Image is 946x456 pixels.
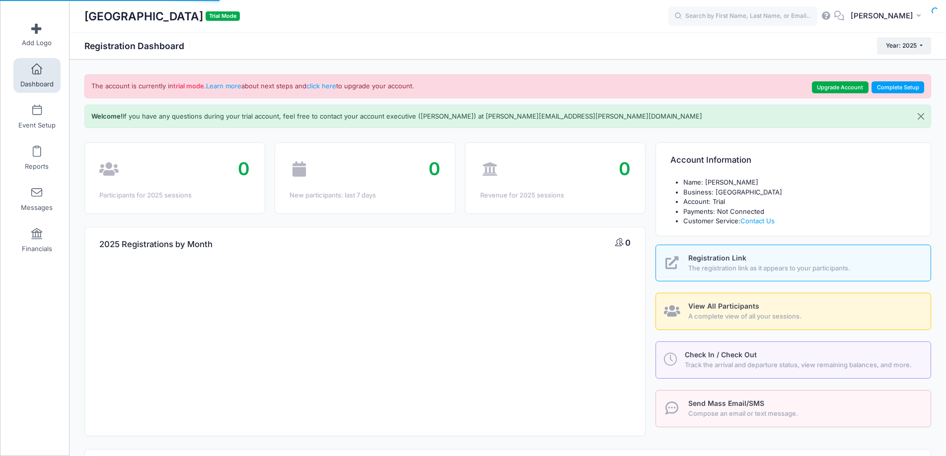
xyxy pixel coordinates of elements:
a: Messages [13,182,61,216]
input: Search by First Name, Last Name, or Email... [668,6,817,26]
b: Welcome! [91,112,123,120]
span: Event Setup [18,121,56,130]
span: [PERSON_NAME] [851,10,913,21]
span: Year: 2025 [886,42,917,49]
span: Reports [25,162,49,171]
span: Add Logo [22,39,52,47]
a: Send Mass Email/SMS Compose an email or text message. [655,390,931,427]
span: 0 [619,158,631,180]
li: Customer Service: [683,216,916,226]
a: Reports [13,140,61,175]
li: Account: Trial [683,197,916,207]
span: A complete view of all your sessions. [688,312,920,322]
div: Participants for 2025 sessions [99,191,250,200]
a: Add Logo [13,17,61,52]
span: Dashboard [20,80,54,88]
div: The account is currently in . about next steps and to upgrade your account. [84,74,931,98]
a: Event Setup [13,99,61,134]
button: Year: 2025 [877,37,931,54]
span: Track the arrival and departure status, view remaining balances, and more. [685,360,919,370]
a: Financials [13,223,61,258]
a: Learn more [206,82,241,90]
a: Complete Setup [872,81,924,93]
span: 0 [429,158,440,180]
span: Registration Link [688,254,746,262]
a: Registration Link The registration link as it appears to your participants. [655,245,931,282]
h1: [GEOGRAPHIC_DATA] [84,5,240,28]
a: View All Participants A complete view of all your sessions. [655,293,931,330]
button: [PERSON_NAME] [844,5,931,28]
li: Payments: Not Connected [683,207,916,217]
h4: 2025 Registrations by Month [99,230,213,259]
span: 0 [625,238,631,248]
button: Close [911,105,931,128]
div: New participants: last 7 days [290,191,440,200]
span: Financials [22,245,52,253]
span: Compose an email or text message. [688,409,920,419]
h1: Registration Dashboard [84,41,193,51]
p: If you have any questions during your trial account, feel free to contact your account executive ... [91,112,702,122]
a: Check In / Check Out Track the arrival and departure status, view remaining balances, and more. [655,341,931,379]
span: Check In / Check Out [685,350,757,359]
a: Upgrade Account [812,81,869,93]
span: 0 [238,158,250,180]
span: Messages [21,203,53,212]
span: Send Mass Email/SMS [688,399,764,407]
h4: Account Information [670,146,751,175]
span: Trial Mode [206,11,240,21]
a: Contact Us [740,217,775,225]
span: The registration link as it appears to your participants. [688,263,920,273]
strong: trial mode [173,82,204,90]
li: Name: [PERSON_NAME] [683,178,916,188]
a: Dashboard [13,58,61,93]
li: Business: [GEOGRAPHIC_DATA] [683,188,916,197]
span: View All Participants [688,302,759,310]
a: click here [306,82,336,90]
div: Revenue for 2025 sessions [480,191,631,200]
